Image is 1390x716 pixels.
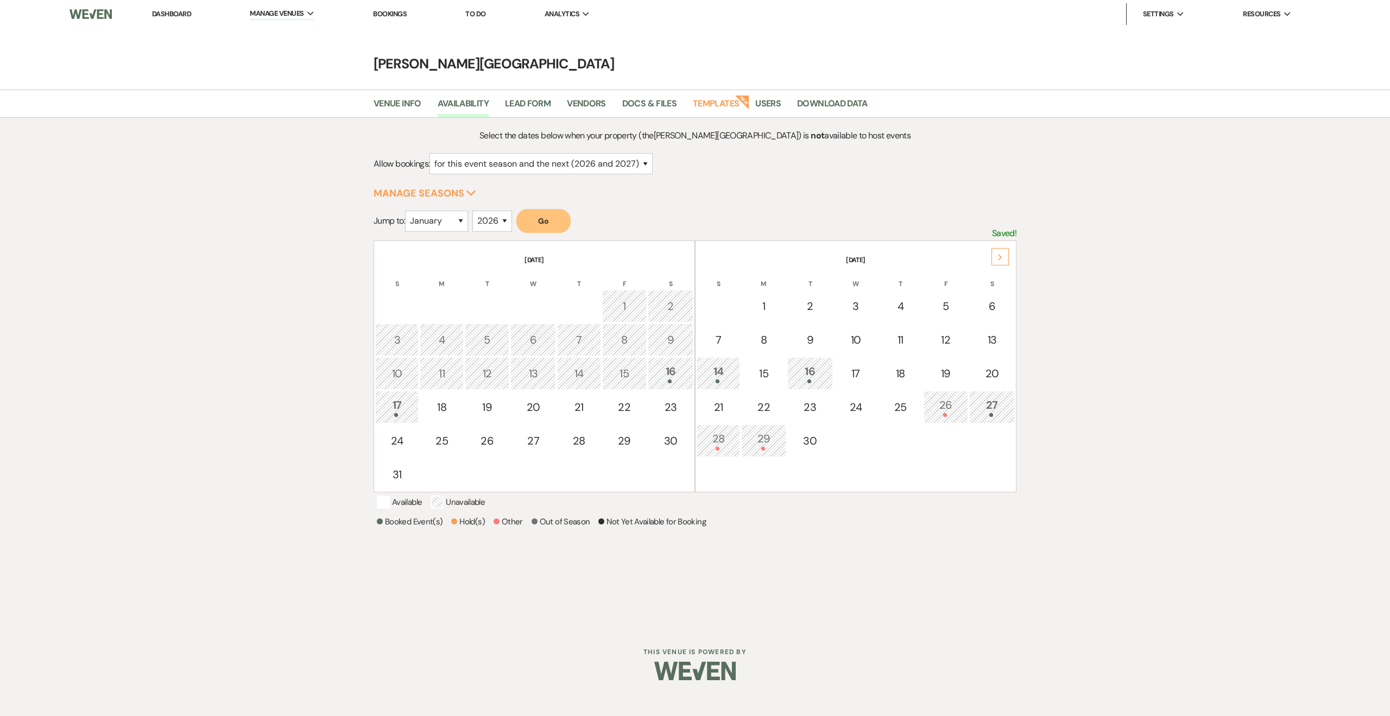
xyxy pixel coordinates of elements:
[250,8,304,19] span: Manage Venues
[494,515,523,528] p: Other
[505,97,551,117] a: Lead Form
[152,9,191,18] a: Dashboard
[516,332,550,348] div: 6
[793,298,827,314] div: 2
[608,332,641,348] div: 8
[811,130,824,141] strong: not
[654,652,736,690] img: Weven Logo
[471,433,503,449] div: 26
[622,97,677,117] a: Docs & Files
[755,97,781,117] a: Users
[975,397,1009,417] div: 27
[516,365,550,382] div: 13
[840,365,871,382] div: 17
[930,332,962,348] div: 12
[793,332,827,348] div: 9
[451,515,485,528] p: Hold(s)
[557,266,601,289] th: T
[563,365,595,382] div: 14
[381,332,413,348] div: 3
[884,298,916,314] div: 4
[304,54,1086,73] h4: [PERSON_NAME][GEOGRAPHIC_DATA]
[735,94,750,109] strong: New
[602,266,647,289] th: F
[545,9,579,20] span: Analytics
[930,298,962,314] div: 5
[426,365,457,382] div: 11
[377,515,443,528] p: Booked Event(s)
[747,365,780,382] div: 15
[840,332,871,348] div: 10
[747,332,780,348] div: 8
[532,515,590,528] p: Out of Season
[465,266,509,289] th: T
[703,363,734,383] div: 14
[879,266,922,289] th: T
[697,266,740,289] th: S
[787,266,833,289] th: T
[608,365,641,382] div: 15
[840,298,871,314] div: 3
[516,209,571,233] button: Go
[375,242,693,265] th: [DATE]
[884,365,916,382] div: 18
[924,266,968,289] th: F
[563,332,595,348] div: 7
[471,332,503,348] div: 5
[510,266,556,289] th: W
[975,365,1009,382] div: 20
[1243,9,1280,20] span: Resources
[373,9,407,18] a: Bookings
[797,97,868,117] a: Download Data
[654,298,687,314] div: 2
[375,266,419,289] th: S
[567,97,606,117] a: Vendors
[381,365,413,382] div: 10
[884,332,916,348] div: 11
[840,399,871,415] div: 24
[563,433,595,449] div: 28
[471,399,503,415] div: 19
[471,365,503,382] div: 12
[975,298,1009,314] div: 6
[747,399,780,415] div: 22
[654,399,687,415] div: 23
[454,129,936,143] p: Select the dates below when your property (the [PERSON_NAME][GEOGRAPHIC_DATA] ) is available to h...
[420,266,463,289] th: M
[884,399,916,415] div: 25
[703,430,734,451] div: 28
[793,363,827,383] div: 16
[516,399,550,415] div: 20
[975,332,1009,348] div: 13
[969,266,1015,289] th: S
[648,266,693,289] th: S
[374,97,421,117] a: Venue Info
[992,226,1016,240] p: Saved!
[431,496,485,509] p: Unavailable
[1143,9,1174,20] span: Settings
[426,332,457,348] div: 4
[793,433,827,449] div: 30
[426,433,457,449] div: 25
[747,298,780,314] div: 1
[930,397,962,417] div: 26
[793,399,827,415] div: 23
[741,266,786,289] th: M
[563,399,595,415] div: 21
[703,399,734,415] div: 21
[834,266,877,289] th: W
[608,298,641,314] div: 1
[374,158,429,169] span: Allow bookings:
[693,97,739,117] a: Templates
[69,3,112,26] img: Weven Logo
[465,9,485,18] a: To Do
[930,365,962,382] div: 19
[654,433,687,449] div: 30
[381,433,413,449] div: 24
[608,399,641,415] div: 22
[598,515,705,528] p: Not Yet Available for Booking
[654,363,687,383] div: 16
[747,430,780,451] div: 29
[374,215,405,226] span: Jump to:
[374,188,476,198] button: Manage Seasons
